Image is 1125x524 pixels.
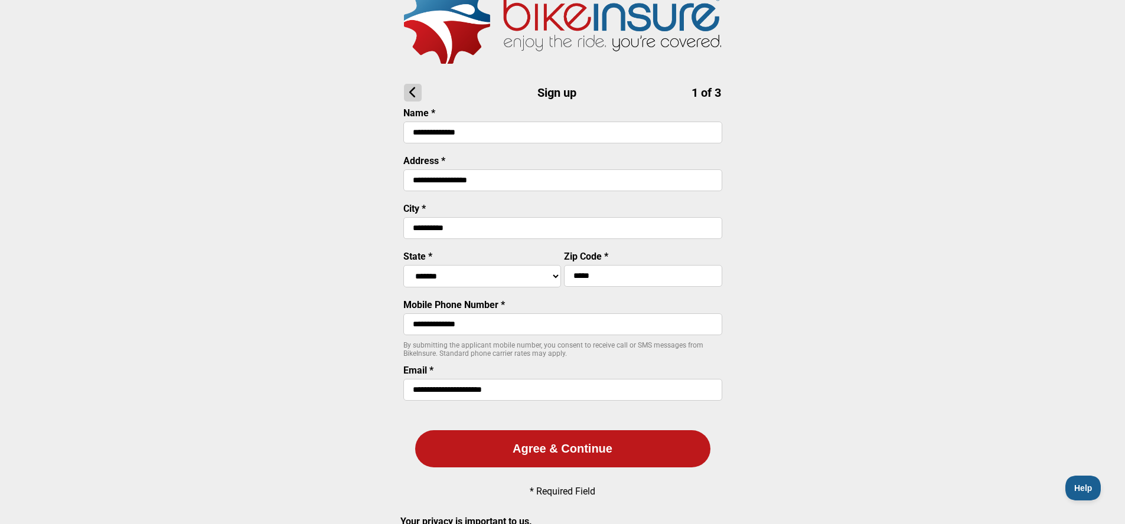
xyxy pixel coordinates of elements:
label: Zip Code * [564,251,608,262]
span: 1 of 3 [692,86,721,100]
iframe: Toggle Customer Support [1065,476,1101,500]
p: By submitting the applicant mobile number, you consent to receive call or SMS messages from BikeI... [403,341,722,358]
label: Mobile Phone Number * [403,299,505,310]
label: Email * [403,365,433,376]
p: * Required Field [530,486,595,497]
h1: Sign up [404,84,721,101]
label: Name * [403,107,435,119]
label: Address * [403,155,445,166]
button: Agree & Continue [415,430,710,467]
label: City * [403,203,426,214]
label: State * [403,251,432,262]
